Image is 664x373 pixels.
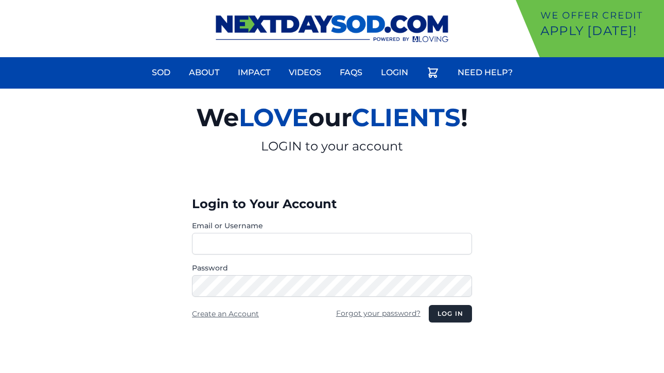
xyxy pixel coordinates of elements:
a: Impact [232,60,276,85]
button: Log in [429,305,472,323]
a: About [183,60,225,85]
p: Apply [DATE]! [540,23,660,39]
a: Videos [283,60,327,85]
a: Sod [146,60,177,85]
label: Password [192,263,472,273]
span: LOVE [239,103,308,132]
a: Need Help? [451,60,519,85]
a: Create an Account [192,309,259,318]
span: CLIENTS [352,103,461,132]
a: Forgot your password? [336,309,421,318]
a: FAQs [334,60,369,85]
p: We offer Credit [540,8,660,23]
label: Email or Username [192,221,472,231]
h3: Login to Your Account [192,196,472,212]
h2: We our ! [77,97,587,138]
a: Login [375,60,414,85]
p: LOGIN to your account [77,138,587,155]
